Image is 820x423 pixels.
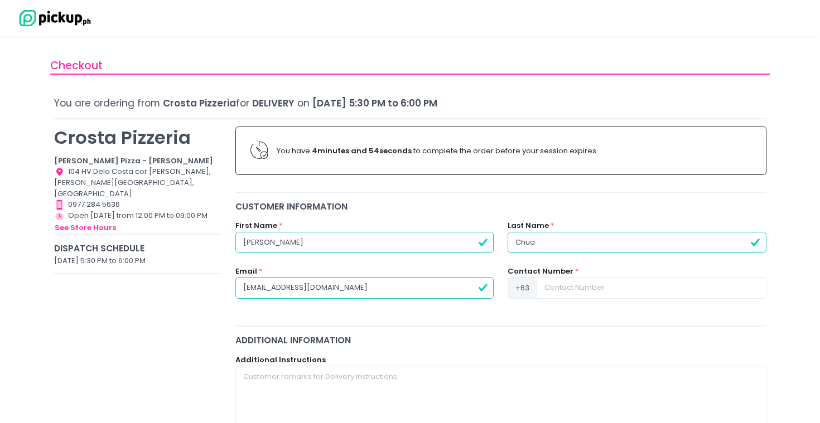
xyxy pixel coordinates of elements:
div: 104 HV Dela Costa cor [PERSON_NAME], [PERSON_NAME][GEOGRAPHIC_DATA], [GEOGRAPHIC_DATA] [54,166,222,199]
p: Crosta Pizzeria [54,127,222,148]
input: Contact Number [537,277,766,298]
label: Contact Number [508,266,573,277]
div: [DATE] 5:30 PM to 6:00 PM [54,255,222,266]
div: Customer Information [235,200,766,213]
span: Delivery [252,96,295,110]
div: You have to complete the order before your session expires. [277,145,751,157]
div: Checkout [50,57,770,75]
input: Email [235,277,494,298]
input: Last Name [508,232,766,253]
span: [DATE] 5:30 PM to 6:00 PM [312,96,437,110]
label: Additional Instructions [235,354,326,366]
b: 4 minutes and 54 seconds [312,145,412,156]
label: Email [235,266,257,277]
label: First Name [235,220,277,231]
b: [PERSON_NAME] Pizza - [PERSON_NAME] [54,155,213,166]
div: Dispatch Schedule [54,242,222,255]
label: Last Name [508,220,549,231]
div: 0977 284 5636 [54,199,222,210]
div: Open [DATE] from 12:00 PM to 09:00 PM [54,210,222,234]
span: +63 [508,277,537,298]
img: logo [14,8,92,28]
div: Additional Information [235,334,766,347]
div: You are ordering from for on [54,96,766,110]
input: First Name [235,232,494,253]
span: Crosta Pizzeria [163,96,236,110]
button: see store hours [54,222,117,234]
